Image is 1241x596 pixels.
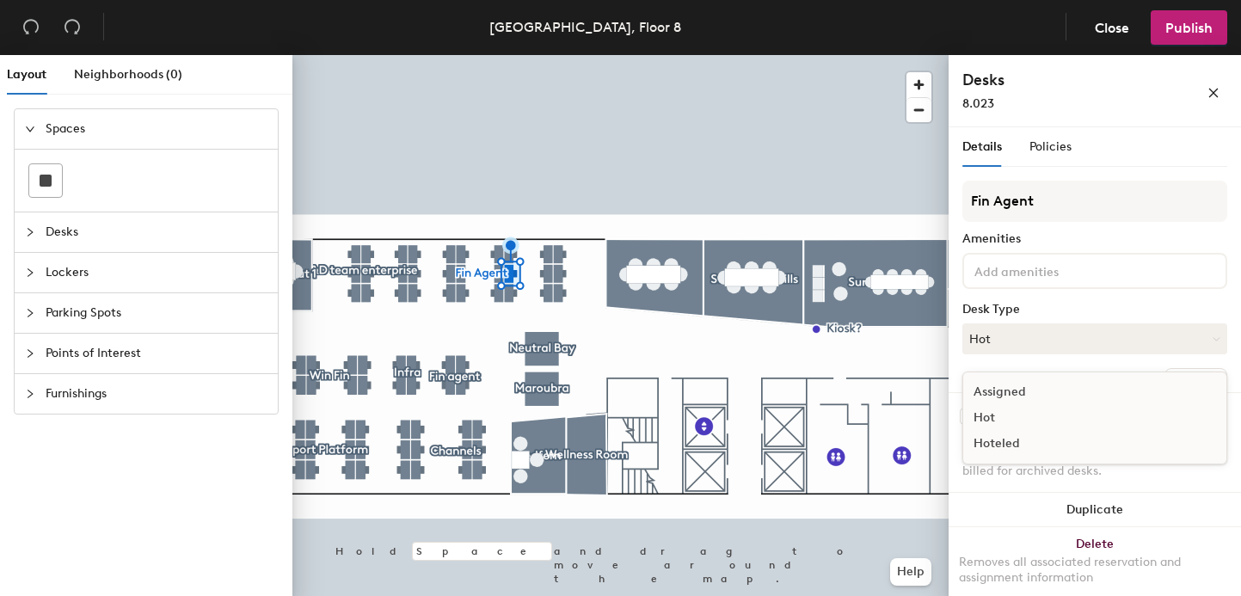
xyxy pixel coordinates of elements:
[74,67,182,82] span: Neighborhoods (0)
[55,10,89,45] button: Redo (⌘ + ⇧ + Z)
[46,374,267,414] span: Furnishings
[1151,10,1227,45] button: Publish
[963,379,1135,405] div: Assigned
[1207,87,1219,99] span: close
[962,69,1152,91] h4: Desks
[962,232,1227,246] div: Amenities
[971,260,1126,280] input: Add amenities
[25,227,35,237] span: collapsed
[963,431,1135,457] div: Hoteled
[46,253,267,292] span: Lockers
[1029,139,1072,154] span: Policies
[1165,20,1213,36] span: Publish
[1095,20,1129,36] span: Close
[22,18,40,35] span: undo
[46,212,267,252] span: Desks
[25,124,35,134] span: expanded
[25,348,35,359] span: collapsed
[962,139,1002,154] span: Details
[46,334,267,373] span: Points of Interest
[962,303,1227,316] div: Desk Type
[963,405,1135,431] div: Hot
[46,109,267,149] span: Spaces
[25,267,35,278] span: collapsed
[962,96,994,111] span: 8.023
[949,493,1241,527] button: Duplicate
[1080,10,1144,45] button: Close
[1164,368,1227,397] button: Ungroup
[489,16,681,38] div: [GEOGRAPHIC_DATA], Floor 8
[46,293,267,333] span: Parking Spots
[7,67,46,82] span: Layout
[25,389,35,399] span: collapsed
[959,555,1231,586] div: Removes all associated reservation and assignment information
[962,323,1227,354] button: Hot
[890,558,931,586] button: Help
[14,10,48,45] button: Undo (⌘ + Z)
[25,308,35,318] span: collapsed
